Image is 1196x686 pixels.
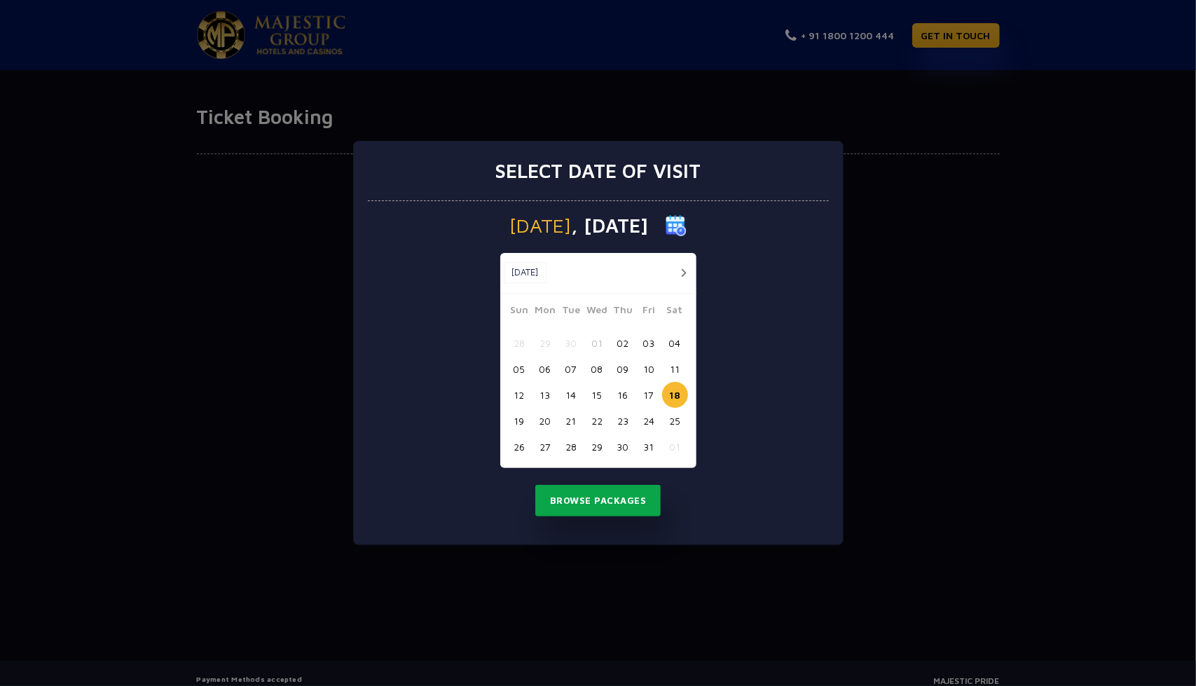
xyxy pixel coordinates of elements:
[636,356,662,382] button: 10
[610,382,636,408] button: 16
[636,434,662,460] button: 31
[610,408,636,434] button: 23
[584,330,610,356] button: 01
[584,382,610,408] button: 15
[584,434,610,460] button: 29
[610,330,636,356] button: 02
[662,382,688,408] button: 18
[636,330,662,356] button: 03
[636,302,662,322] span: Fri
[510,216,572,235] span: [DATE]
[507,356,532,382] button: 05
[572,216,649,235] span: , [DATE]
[507,382,532,408] button: 12
[558,356,584,382] button: 07
[662,330,688,356] button: 04
[636,408,662,434] button: 24
[558,302,584,322] span: Tue
[662,302,688,322] span: Sat
[532,408,558,434] button: 20
[636,382,662,408] button: 17
[584,356,610,382] button: 08
[532,330,558,356] button: 29
[495,159,701,183] h3: Select date of visit
[662,356,688,382] button: 11
[507,434,532,460] button: 26
[507,408,532,434] button: 19
[558,382,584,408] button: 14
[558,434,584,460] button: 28
[532,382,558,408] button: 13
[666,215,687,236] img: calender icon
[535,485,661,517] button: Browse Packages
[662,408,688,434] button: 25
[532,434,558,460] button: 27
[610,302,636,322] span: Thu
[610,356,636,382] button: 09
[584,302,610,322] span: Wed
[558,408,584,434] button: 21
[507,330,532,356] button: 28
[532,356,558,382] button: 06
[558,330,584,356] button: 30
[662,434,688,460] button: 01
[584,408,610,434] button: 22
[504,262,547,283] button: [DATE]
[532,302,558,322] span: Mon
[507,302,532,322] span: Sun
[610,434,636,460] button: 30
